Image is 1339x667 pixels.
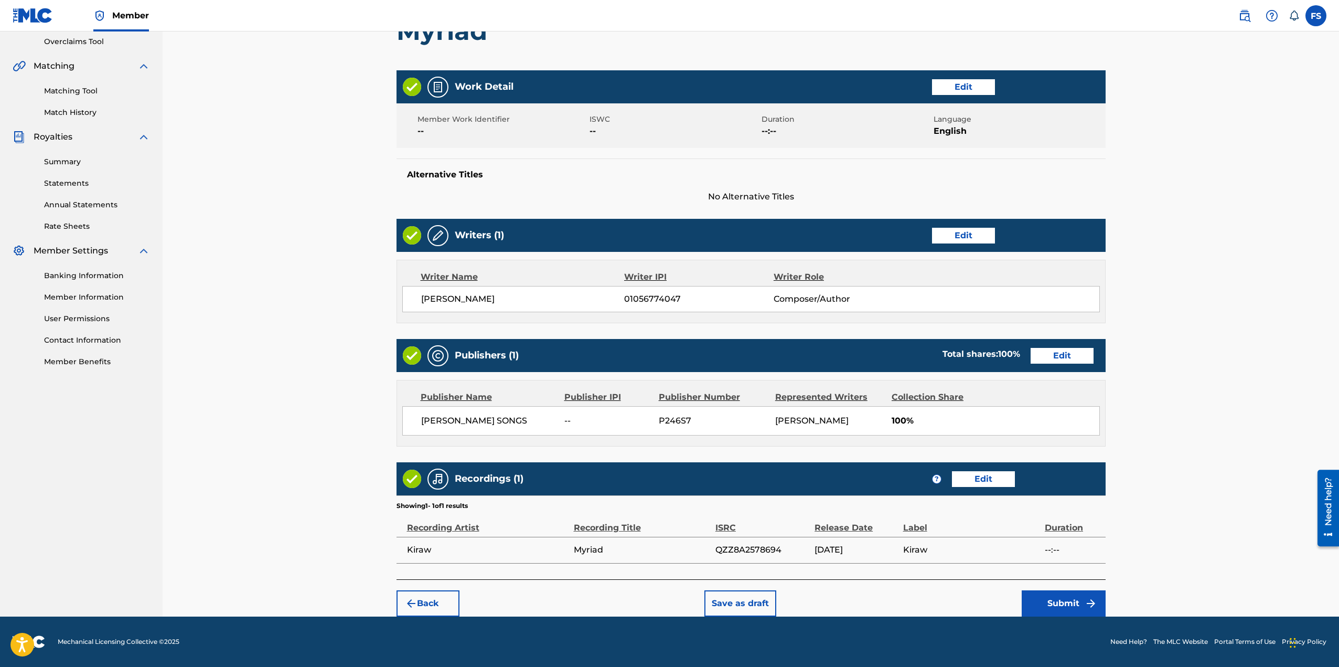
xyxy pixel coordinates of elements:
span: Kiraw [903,544,1040,556]
img: expand [137,60,150,72]
button: Edit [952,471,1015,487]
div: Release Date [815,511,897,534]
img: Work Detail [432,81,444,93]
div: Notifications [1289,10,1299,21]
img: Valid [403,470,421,488]
span: English [934,125,1103,137]
img: Valid [403,346,421,365]
div: ISRC [715,511,809,534]
span: ? [933,475,941,483]
button: Edit [1031,348,1094,364]
div: Writer Name [421,271,625,283]
span: [PERSON_NAME] [421,293,625,305]
a: Member Benefits [44,356,150,367]
h5: Recordings (1) [455,473,523,485]
div: Recording Title [574,511,710,534]
a: Member Information [44,292,150,303]
span: 100% [892,415,1099,427]
button: Edit [932,79,995,95]
div: Publisher IPI [564,391,651,404]
span: Member [112,9,149,22]
img: Valid [403,78,421,96]
span: [DATE] [815,544,897,556]
div: User Menu [1305,5,1326,26]
span: ISWC [590,114,759,125]
span: Matching [34,60,74,72]
img: Valid [403,226,421,245]
span: Duration [762,114,931,125]
a: Matching Tool [44,86,150,97]
div: Help [1261,5,1282,26]
div: Publisher Number [659,391,767,404]
a: Statements [44,178,150,189]
button: Save as draft [704,590,776,617]
iframe: Chat Widget [1287,617,1339,667]
h5: Alternative Titles [407,170,1095,180]
a: Annual Statements [44,199,150,210]
a: Summary [44,156,150,167]
img: Publishers [432,350,444,362]
a: Match History [44,107,150,118]
iframe: Resource Center [1310,465,1339,550]
span: -- [590,125,759,137]
a: Rate Sheets [44,221,150,232]
img: Member Settings [13,245,25,257]
img: Top Rightsholder [93,9,106,22]
p: Showing 1 - 1 of 1 results [397,501,468,511]
img: expand [137,131,150,143]
a: Banking Information [44,270,150,281]
div: Represented Writers [775,391,884,404]
span: -- [417,125,587,137]
a: Public Search [1234,5,1255,26]
a: Overclaims Tool [44,36,150,47]
span: Myriad [574,544,710,556]
span: Language [934,114,1103,125]
img: f7272a7cc735f4ea7f67.svg [1085,597,1097,610]
div: Writer Role [774,271,909,283]
img: search [1238,9,1251,22]
span: Composer/Author [774,293,909,305]
span: Royalties [34,131,72,143]
h5: Publishers (1) [455,350,519,362]
h5: Work Detail [455,81,513,93]
div: Label [903,511,1040,534]
span: 01056774047 [624,293,773,305]
div: Publisher Name [421,391,556,404]
span: Mechanical Licensing Collective © 2025 [58,637,179,647]
img: 7ee5dd4eb1f8a8e3ef2f.svg [405,597,417,610]
button: Back [397,590,459,617]
span: [PERSON_NAME] [775,416,849,426]
img: Writers [432,229,444,242]
a: Need Help? [1110,637,1147,647]
div: Drag [1290,627,1296,659]
img: expand [137,245,150,257]
div: Writer IPI [624,271,774,283]
div: Collection Share [892,391,993,404]
a: The MLC Website [1153,637,1208,647]
h5: Writers (1) [455,229,504,241]
span: --:-- [1045,544,1100,556]
a: Privacy Policy [1282,637,1326,647]
img: help [1266,9,1278,22]
span: -- [564,415,651,427]
img: Recordings [432,473,444,485]
span: [PERSON_NAME] SONGS [421,415,557,427]
a: User Permissions [44,313,150,324]
img: Royalties [13,131,25,143]
span: Member Settings [34,245,108,257]
span: Kiraw [407,544,569,556]
a: Portal Terms of Use [1214,637,1276,647]
button: Edit [932,228,995,243]
a: Contact Information [44,335,150,346]
div: Recording Artist [407,511,569,534]
span: No Alternative Titles [397,190,1106,203]
span: P246S7 [659,415,767,427]
span: QZZ8A2578694 [715,544,809,556]
img: logo [13,636,45,648]
span: --:-- [762,125,931,137]
button: Submit [1022,590,1106,617]
span: 100 % [998,349,1020,359]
